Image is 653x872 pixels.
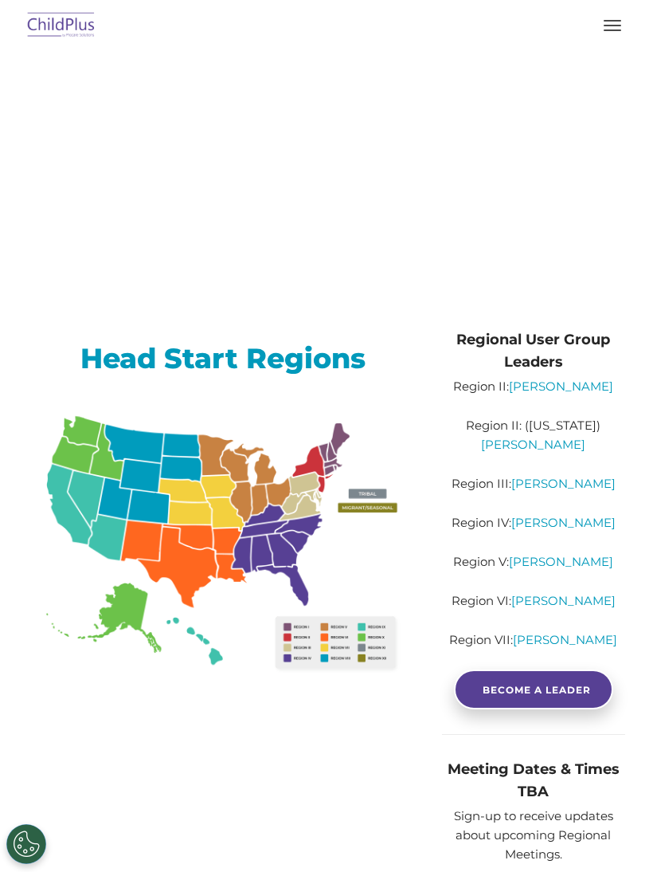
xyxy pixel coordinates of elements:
a: BECOME A LEADER [454,670,613,709]
p: Region V: [442,552,625,572]
p: Region III: [442,474,625,493]
button: Cookies Settings [6,824,46,864]
a: [PERSON_NAME] [511,515,616,530]
span: BECOME A LEADER [483,684,591,696]
a: [PERSON_NAME] [481,437,585,452]
p: Sign-up to receive updates about upcoming Regional Meetings. [442,807,625,864]
a: [PERSON_NAME] [511,593,616,608]
p: Region II: [442,377,625,396]
h4: Regional User Group Leaders [442,328,625,373]
p: Region II: ([US_STATE]) [442,416,625,454]
p: Region IV: [442,513,625,532]
h2: Head Start Regions [28,340,418,376]
a: [PERSON_NAME] [511,476,616,491]
img: ChildPlus by Procare Solutions [24,7,99,45]
a: [PERSON_NAME] [509,554,613,569]
p: Region VI: [442,591,625,611]
a: [PERSON_NAME] [513,632,617,647]
img: head-start-regions [28,404,418,689]
h4: Meeting Dates & Times TBA [442,758,625,803]
p: Region VII: [442,630,625,650]
a: [PERSON_NAME] [509,379,613,394]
